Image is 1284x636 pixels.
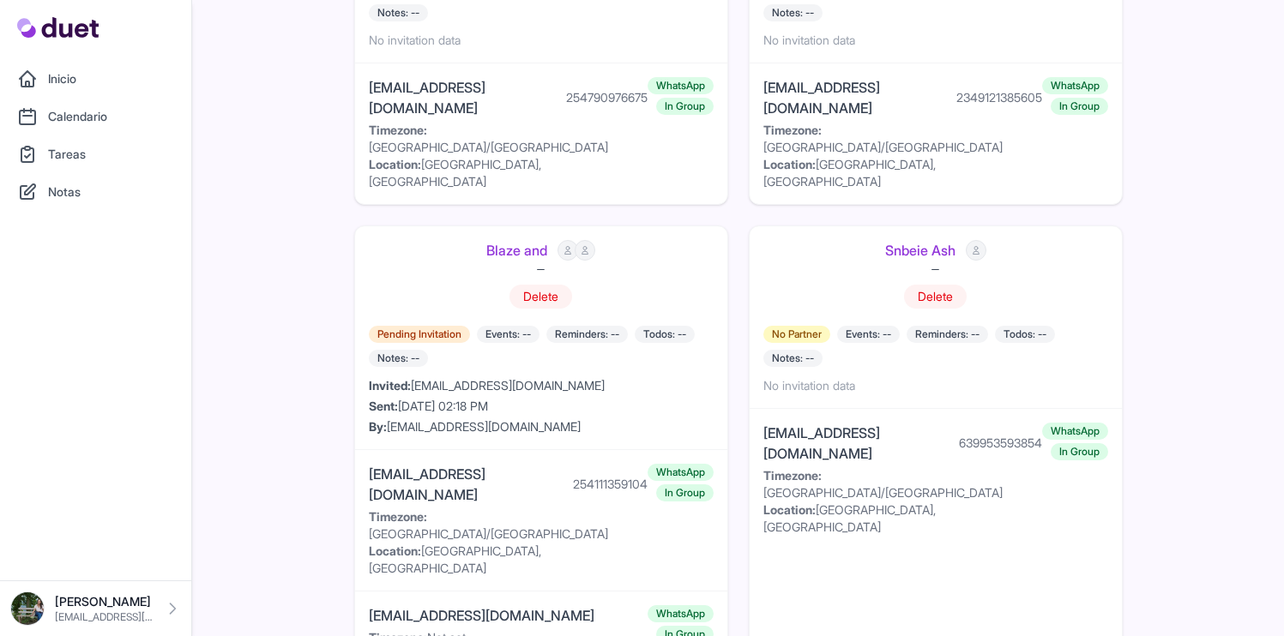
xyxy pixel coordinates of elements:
[763,77,949,118] div: [EMAIL_ADDRESS][DOMAIN_NAME]
[1042,77,1108,94] span: WhatsApp
[369,509,427,524] strong: Timezone:
[10,591,45,626] img: DSC08576_Original.jpeg
[904,285,967,309] button: Delete
[55,593,154,610] p: [PERSON_NAME]
[904,261,967,278] div: —
[369,543,421,558] strong: Location:
[907,326,988,343] span: Reminders: --
[369,77,559,118] div: [EMAIL_ADDRESS][DOMAIN_NAME]
[546,326,628,343] span: Reminders: --
[648,464,714,481] span: WhatsApp
[369,157,421,171] strong: Location:
[763,123,822,137] strong: Timezone:
[763,423,952,464] div: [EMAIL_ADDRESS][DOMAIN_NAME]
[656,484,714,501] span: In Group
[369,605,594,626] div: [EMAIL_ADDRESS][DOMAIN_NAME]
[763,377,1108,394] div: No invitation data
[509,261,572,278] div: —
[369,377,714,394] div: [EMAIL_ADDRESS][DOMAIN_NAME]
[763,122,1042,156] div: [GEOGRAPHIC_DATA]/[GEOGRAPHIC_DATA]
[956,89,1042,106] div: 2349121385605
[837,326,900,343] span: Events: --
[10,99,181,134] a: Calendario
[369,399,398,413] strong: Sent:
[1051,443,1108,460] span: In Group
[885,240,955,261] a: Snbeie Ash
[763,350,823,367] span: Notes: --
[369,326,470,343] span: Pending Invitation
[10,591,181,626] a: [PERSON_NAME] [EMAIL_ADDRESS][DOMAIN_NAME]
[477,326,540,343] span: Events: --
[10,62,181,96] a: Inicio
[763,502,816,517] strong: Location:
[369,156,648,190] div: [GEOGRAPHIC_DATA], [GEOGRAPHIC_DATA]
[648,77,714,94] span: WhatsApp
[369,418,714,435] div: [EMAIL_ADDRESS][DOMAIN_NAME]
[369,32,714,49] div: No invitation data
[763,156,1042,190] div: [GEOGRAPHIC_DATA], [GEOGRAPHIC_DATA]
[509,285,572,309] button: Delete
[10,137,181,171] a: Tareas
[369,378,411,393] strong: Invited:
[1051,98,1108,115] span: In Group
[959,435,1042,452] div: 639953593854
[763,501,1042,536] div: [GEOGRAPHIC_DATA], [GEOGRAPHIC_DATA]
[369,464,566,505] div: [EMAIL_ADDRESS][DOMAIN_NAME]
[369,123,427,137] strong: Timezone:
[10,175,181,209] a: Notas
[763,157,816,171] strong: Location:
[763,32,1108,49] div: No invitation data
[369,122,648,156] div: [GEOGRAPHIC_DATA]/[GEOGRAPHIC_DATA]
[995,326,1055,343] span: Todos: --
[369,350,428,367] span: Notes: --
[763,468,822,483] strong: Timezone:
[763,4,823,21] span: Notes: --
[656,98,714,115] span: In Group
[763,467,1042,501] div: [GEOGRAPHIC_DATA]/[GEOGRAPHIC_DATA]
[1042,423,1108,440] span: WhatsApp
[369,398,714,415] div: [DATE] 02:18 PM
[486,240,547,261] a: Blaze and
[573,476,648,493] div: 254111359104
[635,326,695,343] span: Todos: --
[369,4,428,21] span: Notes: --
[369,419,387,434] strong: By:
[369,543,648,577] div: [GEOGRAPHIC_DATA], [GEOGRAPHIC_DATA]
[648,605,714,622] span: WhatsApp
[763,326,830,343] span: No Partner
[55,610,154,624] p: [EMAIL_ADDRESS][DOMAIN_NAME]
[566,89,648,106] div: 254790976675
[369,508,648,543] div: [GEOGRAPHIC_DATA]/[GEOGRAPHIC_DATA]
